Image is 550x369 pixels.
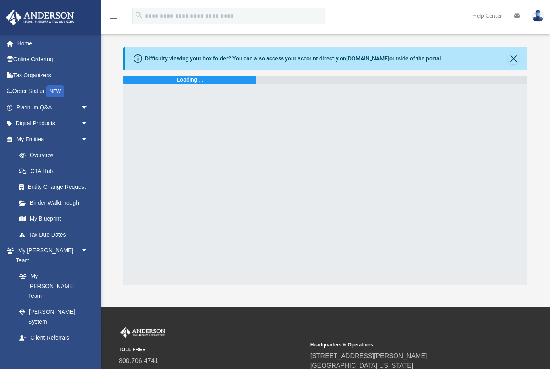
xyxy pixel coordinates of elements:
a: [GEOGRAPHIC_DATA][US_STATE] [310,362,414,369]
span: arrow_drop_down [81,243,97,259]
div: Loading ... [177,76,203,84]
img: Anderson Advisors Platinum Portal [4,10,77,25]
a: [PERSON_NAME] System [11,304,97,330]
a: Order StatusNEW [6,83,101,100]
a: menu [109,15,118,21]
a: My Blueprint [11,211,97,227]
a: Tax Organizers [6,67,101,83]
a: My [PERSON_NAME] Teamarrow_drop_down [6,243,97,268]
a: Platinum Q&Aarrow_drop_down [6,99,101,115]
a: [STREET_ADDRESS][PERSON_NAME] [310,353,427,359]
i: menu [109,11,118,21]
a: Client Referrals [11,330,97,346]
i: search [134,11,143,20]
a: Online Ordering [6,52,101,68]
small: Headquarters & Operations [310,341,496,348]
a: Home [6,35,101,52]
span: arrow_drop_down [81,99,97,116]
a: Entity Change Request [11,179,101,195]
span: arrow_drop_down [81,131,97,148]
span: arrow_drop_down [81,115,97,132]
a: Digital Productsarrow_drop_down [6,115,101,132]
img: Anderson Advisors Platinum Portal [119,327,167,338]
div: NEW [46,85,64,97]
a: My [PERSON_NAME] Team [11,268,93,304]
a: [DOMAIN_NAME] [346,55,389,62]
a: 800.706.4741 [119,357,158,364]
a: CTA Hub [11,163,101,179]
img: User Pic [532,10,544,22]
a: Binder Walkthrough [11,195,101,211]
button: Close [508,53,519,64]
a: Overview [11,147,101,163]
a: Tax Due Dates [11,227,101,243]
small: TOLL FREE [119,346,305,353]
a: My Entitiesarrow_drop_down [6,131,101,147]
div: Difficulty viewing your box folder? You can also access your account directly on outside of the p... [145,54,443,63]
